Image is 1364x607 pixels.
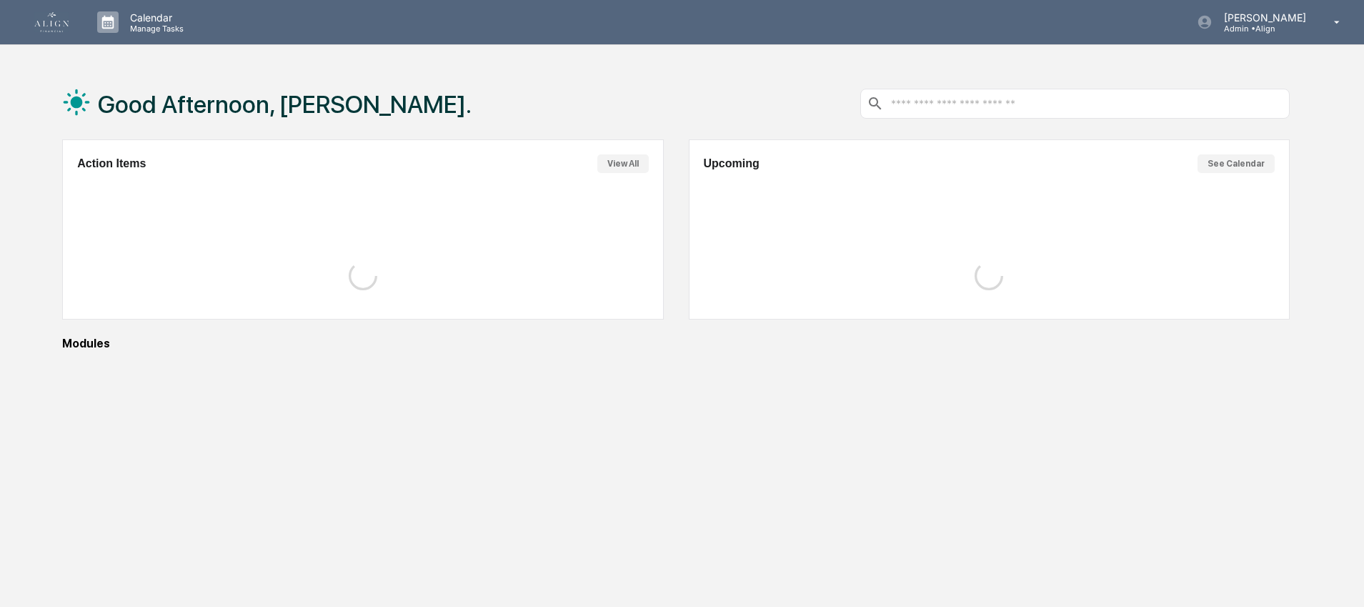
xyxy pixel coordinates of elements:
button: View All [597,154,649,173]
div: Modules [62,337,1290,350]
h1: Good Afternoon, [PERSON_NAME]. [98,90,472,119]
p: Manage Tasks [119,24,191,34]
button: See Calendar [1198,154,1275,173]
p: Admin • Align [1213,24,1313,34]
p: Calendar [119,11,191,24]
p: [PERSON_NAME] [1213,11,1313,24]
h2: Upcoming [704,157,760,170]
h2: Action Items [77,157,146,170]
img: logo [34,12,69,32]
